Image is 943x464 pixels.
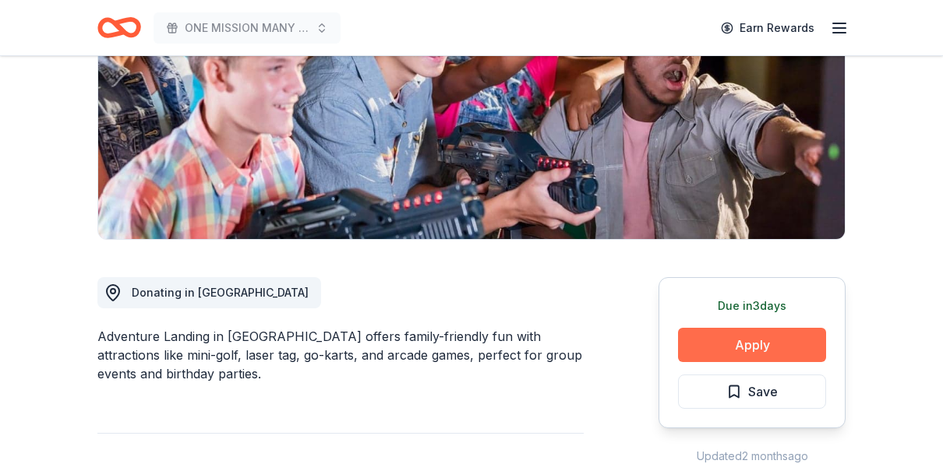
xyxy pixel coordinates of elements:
span: ONE MISSION MANY MIRACLES [185,19,309,37]
span: Save [748,381,778,402]
button: ONE MISSION MANY MIRACLES [154,12,341,44]
div: Due in 3 days [678,297,826,315]
span: Donating in [GEOGRAPHIC_DATA] [132,286,309,299]
a: Home [97,9,141,46]
button: Save [678,374,826,409]
div: Adventure Landing in [GEOGRAPHIC_DATA] offers family-friendly fun with attractions like mini-golf... [97,327,584,383]
button: Apply [678,328,826,362]
a: Earn Rewards [712,14,824,42]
